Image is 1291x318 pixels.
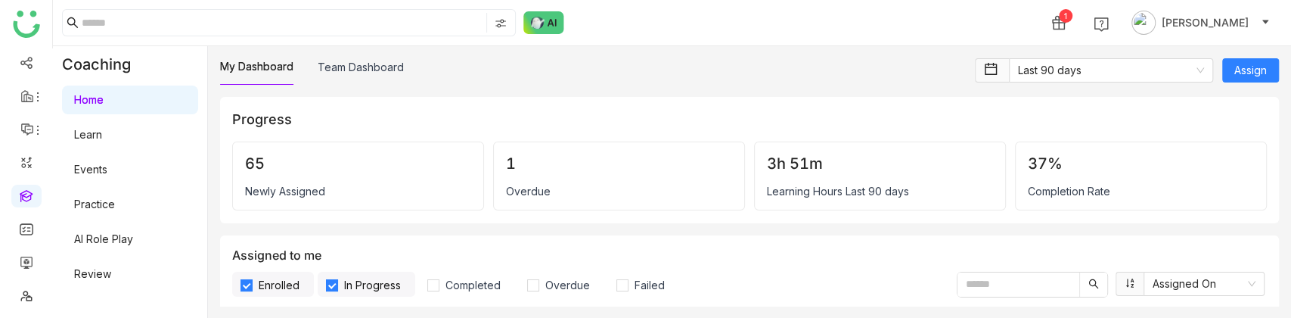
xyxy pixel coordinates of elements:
[253,279,306,291] span: Enrolled
[74,93,104,106] a: Home
[232,109,1267,129] div: Progress
[74,198,115,210] a: Practice
[1028,154,1254,173] div: 37%
[245,185,471,198] div: Newly Assigned
[74,232,133,245] a: AI Role Play
[53,46,154,83] div: Coaching
[767,185,993,198] div: Learning Hours Last 90 days
[338,279,407,291] span: In Progress
[539,279,596,291] span: Overdue
[1128,11,1273,35] button: [PERSON_NAME]
[506,154,732,173] div: 1
[1153,273,1255,295] nz-select-item: Assigned On
[232,248,1267,298] div: Assigned to me
[13,11,40,38] img: logo
[1234,62,1267,79] span: Assign
[1028,185,1254,198] div: Completion Rate
[220,60,293,73] a: My Dashboard
[628,279,671,291] span: Failed
[1131,11,1156,35] img: avatar
[74,128,102,141] a: Learn
[495,17,507,30] img: search-type.svg
[506,185,732,198] div: Overdue
[1018,59,1204,82] nz-select-item: Last 90 days
[245,154,471,173] div: 65
[1094,17,1109,32] img: help.svg
[74,267,111,280] a: Review
[1162,14,1249,31] span: [PERSON_NAME]
[767,154,993,173] div: 3h 51m
[318,61,404,73] a: Team Dashboard
[439,279,507,291] span: Completed
[1222,58,1279,83] button: Assign
[1059,9,1072,23] div: 1
[523,11,564,34] img: ask-buddy-normal.svg
[74,163,107,176] a: Events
